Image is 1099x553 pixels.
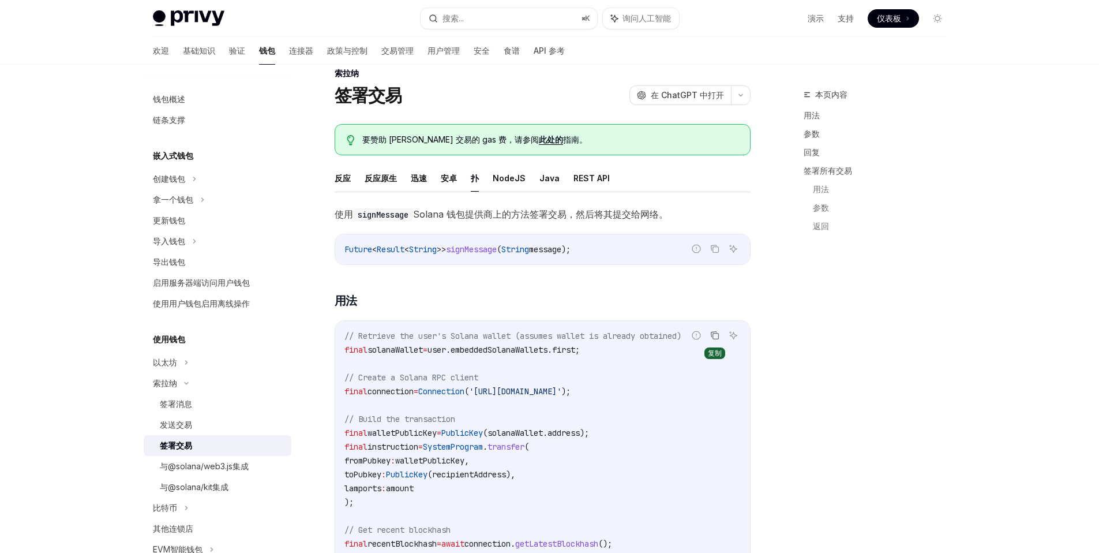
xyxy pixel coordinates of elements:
[689,241,704,256] button: 报告错误代码
[344,386,367,397] span: final
[437,539,441,549] span: =
[153,115,185,125] font: 链条支撑
[153,524,193,533] font: 其他连锁店
[144,394,291,414] a: 签署消息
[441,173,457,183] font: 安卓
[409,244,437,255] span: String
[153,94,185,104] font: 钱包概述
[413,208,668,220] font: Solana 钱包提供商上的方法签署交易，然后将其提交给网络。
[381,483,386,494] span: :
[153,278,250,287] font: 启用服务器端访问用户钱包
[598,539,612,549] span: ();
[804,125,956,143] a: 参数
[418,442,423,452] span: =
[622,13,671,23] font: 询问人工智能
[160,399,192,409] font: 签署消息
[539,134,563,144] font: 此处的
[153,174,185,184] font: 创建钱包
[487,442,524,452] span: transfer
[344,345,367,355] span: final
[651,90,724,100] font: 在 ChatGPT 中打开
[437,428,441,438] span: =
[483,442,487,452] span: .
[344,469,381,480] span: toPubkey
[441,539,464,549] span: await
[804,143,956,162] a: 回复
[501,244,529,255] span: String
[838,13,854,24] a: 支持
[367,442,418,452] span: instruction
[160,440,192,450] font: 签署交易
[344,372,478,383] span: // Create a Solana RPC client
[344,455,391,466] span: fromPubkey
[367,428,437,438] span: walletPublicKey
[144,210,291,231] a: 更新钱包
[160,482,228,492] font: 与@solana/kit集成
[183,46,215,55] font: 基础知识
[344,497,354,507] span: );
[515,539,598,549] span: getLatestBlockhash
[411,173,427,183] font: 迅速
[469,386,561,397] span: '[URL][DOMAIN_NAME]'
[153,236,185,246] font: 导入钱包
[144,456,291,477] a: 与@solana/web3.js集成
[160,461,249,471] font: 与@solana/web3.js集成
[815,89,847,99] font: 本页内容
[524,442,529,452] span: (
[144,272,291,293] a: 启用服务器端访问用户钱包
[153,378,177,388] font: 索拉纳
[808,13,824,24] a: 演示
[573,173,610,183] font: REST API
[144,89,291,110] a: 钱包概述
[411,165,427,192] button: 迅速
[153,503,177,513] font: 比特币
[868,9,919,28] a: 仪表板
[529,244,571,255] span: message);
[707,241,722,256] button: 复制代码块中的内容
[344,428,367,438] span: final
[474,46,490,55] font: 安全
[582,14,585,23] font: ⌘
[539,165,560,192] button: Java
[423,442,483,452] span: SystemProgram
[335,208,353,220] font: 使用
[259,46,275,55] font: 钱包
[497,244,501,255] span: (
[726,241,741,256] button: 询问人工智能
[427,37,460,65] a: 用户管理
[144,293,291,314] a: 使用用户钱包启用离线操作
[804,147,820,157] font: 回复
[414,386,418,397] span: =
[441,165,457,192] button: 安卓
[381,37,414,65] a: 交易管理
[335,85,402,106] font: 签署交易
[144,435,291,456] a: 签署交易
[427,469,515,480] span: (recipientAddress),
[386,483,414,494] span: amount
[421,8,597,29] button: 搜索...⌘K
[504,46,520,55] font: 食谱
[386,469,427,480] span: PublicKey
[153,357,177,367] font: 以太坊
[335,173,351,183] font: 反应
[493,165,526,192] button: NodeJS
[367,345,423,355] span: solanaWallet
[289,37,313,65] a: 连接器
[708,349,722,357] font: 复制
[144,110,291,130] a: 链条支撑
[344,525,451,535] span: // Get recent blockhash
[813,180,956,199] a: 用法
[365,165,397,192] button: 反应原生
[471,165,479,192] button: 扑
[153,195,193,204] font: 拿一个钱包
[474,37,490,65] a: 安全
[365,173,397,183] font: 反应原生
[726,328,741,343] button: 询问人工智能
[347,135,355,145] svg: 提示
[483,428,589,438] span: (solanaWallet.address);
[344,244,372,255] span: Future
[493,173,526,183] font: NodeJS
[289,46,313,55] font: 连接器
[353,208,413,221] code: signMessage
[381,46,414,55] font: 交易管理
